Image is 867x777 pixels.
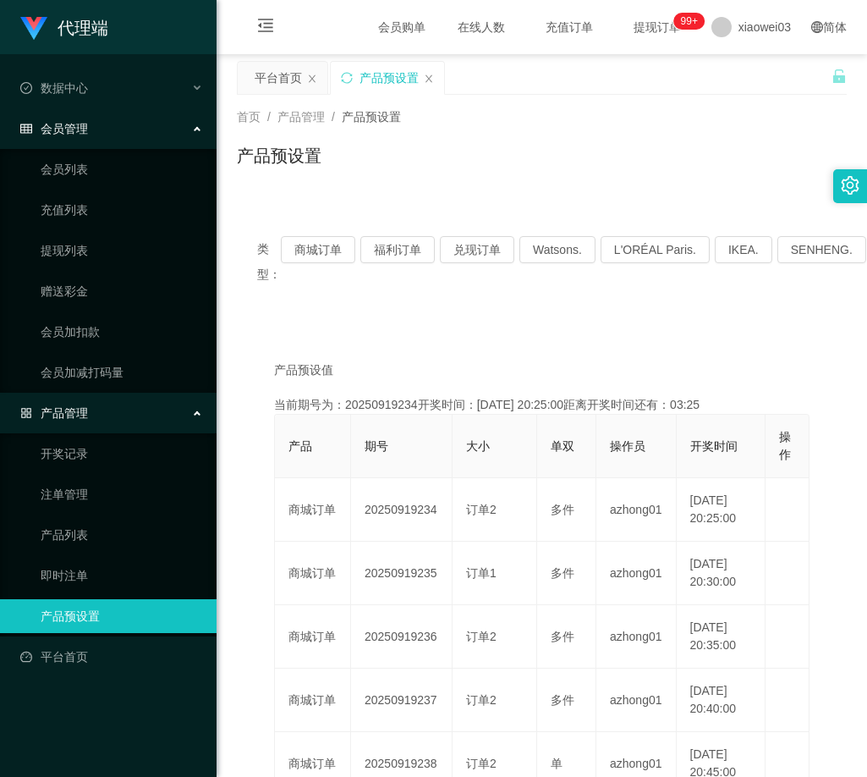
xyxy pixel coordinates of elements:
span: 单双 [551,439,574,453]
span: 产品预设值 [274,361,333,379]
td: azhong01 [596,542,677,605]
span: 产品 [288,439,312,453]
a: 产品预设置 [41,599,203,633]
td: [DATE] 20:25:00 [677,478,765,542]
td: 商城订单 [275,669,351,732]
i: 图标: close [307,74,317,84]
button: 商城订单 [281,236,355,263]
td: 商城订单 [275,478,351,542]
h1: 代理端 [58,1,108,55]
span: 操作员 [610,439,645,453]
span: 提现订单 [625,21,689,33]
span: 订单2 [466,693,497,707]
a: 会员列表 [41,152,203,186]
td: 20250919235 [351,542,453,605]
span: / [332,110,335,124]
span: 产品管理 [20,406,88,420]
span: 操作 [779,430,791,461]
td: 20250919236 [351,605,453,669]
td: 20250919234 [351,478,453,542]
i: 图标: check-circle-o [20,82,32,94]
div: 平台首页 [255,62,302,94]
h1: 产品预设置 [237,143,321,168]
span: 会员管理 [20,122,88,135]
button: 兑现订单 [440,236,514,263]
button: IKEA. [715,236,772,263]
span: 多件 [551,566,574,580]
button: 福利订单 [360,236,435,263]
span: 订单2 [466,630,497,643]
i: 图标: setting [841,176,859,195]
button: Watsons. [519,236,595,263]
td: azhong01 [596,669,677,732]
span: 首页 [237,110,261,124]
span: 数据中心 [20,81,88,95]
i: 图标: global [811,21,823,33]
a: 提现列表 [41,234,203,267]
sup: 1223 [674,13,705,30]
div: 产品预设置 [359,62,419,94]
i: 图标: unlock [831,69,847,84]
span: 单 [551,757,562,770]
td: [DATE] 20:30:00 [677,542,765,605]
a: 会员加减打码量 [41,355,203,389]
i: 图标: close [424,74,434,84]
span: 开奖时间 [690,439,738,453]
span: 在线人数 [449,21,513,33]
a: 赠送彩金 [41,274,203,308]
td: azhong01 [596,605,677,669]
td: 商城订单 [275,542,351,605]
i: 图标: sync [341,72,353,84]
td: 20250919237 [351,669,453,732]
i: 图标: menu-fold [237,1,294,55]
span: / [267,110,271,124]
button: SENHENG. [777,236,866,263]
td: [DATE] 20:40:00 [677,669,765,732]
a: 开奖记录 [41,437,203,471]
span: 多件 [551,503,574,516]
a: 会员加扣款 [41,315,203,349]
span: 多件 [551,630,574,643]
i: 图标: table [20,123,32,135]
img: logo.9652507e.png [20,17,47,41]
a: 即时注单 [41,559,203,592]
a: 充值列表 [41,193,203,227]
a: 产品列表 [41,518,203,552]
a: 注单管理 [41,477,203,511]
td: [DATE] 20:35:00 [677,605,765,669]
i: 图标: appstore-o [20,407,32,419]
a: 图标: dashboard平台首页 [20,640,203,674]
span: 大小 [466,439,490,453]
span: 期号 [365,439,388,453]
span: 订单2 [466,503,497,516]
span: 类型： [257,236,281,287]
button: L'ORÉAL Paris. [601,236,710,263]
span: 产品预设置 [342,110,401,124]
span: 产品管理 [277,110,325,124]
span: 多件 [551,693,574,707]
a: 代理端 [20,20,108,34]
td: azhong01 [596,478,677,542]
span: 充值订单 [537,21,601,33]
span: 订单2 [466,757,497,770]
td: 商城订单 [275,605,351,669]
div: 当前期号为：20250919234开奖时间：[DATE] 20:25:00距离开奖时间还有：03:25 [274,396,809,414]
span: 订单1 [466,566,497,580]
